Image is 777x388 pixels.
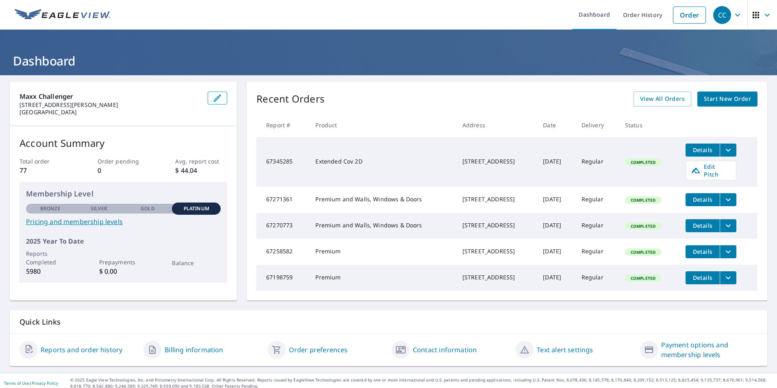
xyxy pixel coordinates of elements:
[4,381,58,386] p: |
[184,205,209,212] p: Platinum
[720,245,736,258] button: filesDropdownBtn-67258582
[704,94,751,104] span: Start New Order
[713,6,731,24] div: CC
[686,219,720,232] button: detailsBtn-67270773
[26,266,75,276] p: 5980
[686,193,720,206] button: detailsBtn-67271361
[413,345,477,355] a: Contact information
[309,187,456,213] td: Premium and Walls, Windows & Doors
[720,219,736,232] button: filesDropdownBtn-67270773
[575,137,619,187] td: Regular
[256,213,309,239] td: 67270773
[536,265,575,291] td: [DATE]
[686,245,720,258] button: detailsBtn-67258582
[690,274,715,281] span: Details
[720,271,736,284] button: filesDropdownBtn-67198759
[619,113,679,137] th: Status
[20,136,227,150] p: Account Summary
[15,9,111,21] img: EV Logo
[20,101,201,109] p: [STREET_ADDRESS][PERSON_NAME]
[537,345,593,355] a: Text alert settings
[20,92,201,101] p: Maxx Challenger
[462,247,530,255] div: [STREET_ADDRESS]
[690,146,715,154] span: Details
[686,144,720,157] button: detailsBtn-67345285
[26,217,221,227] a: Pricing and membership levels
[256,113,309,137] th: Report #
[20,317,757,327] p: Quick Links
[462,273,530,281] div: [STREET_ADDRESS]
[462,221,530,229] div: [STREET_ADDRESS]
[40,205,61,212] p: Bronze
[690,196,715,203] span: Details
[256,92,325,107] p: Recent Orders
[536,239,575,265] td: [DATE]
[41,345,122,355] a: Reports and order history
[10,52,767,69] h1: Dashboard
[575,213,619,239] td: Regular
[256,137,309,187] td: 67345285
[575,187,619,213] td: Regular
[26,188,221,199] p: Membership Level
[26,236,221,246] p: 2025 Year To Date
[309,239,456,265] td: Premium
[640,94,685,104] span: View All Orders
[4,380,29,386] a: Terms of Use
[26,249,75,266] p: Reports Completed
[697,92,757,107] a: Start New Order
[575,239,619,265] td: Regular
[661,340,757,360] a: Payment options and membership levels
[536,213,575,239] td: [DATE]
[99,258,148,266] p: Prepayments
[256,265,309,291] td: 67198759
[686,161,736,180] a: Edit Pitch
[673,7,706,24] a: Order
[256,187,309,213] td: 67271361
[536,137,575,187] td: [DATE]
[720,144,736,157] button: filesDropdownBtn-67345285
[626,275,660,281] span: Completed
[686,271,720,284] button: detailsBtn-67198759
[91,205,108,212] p: Silver
[175,166,227,175] p: $ 44.04
[20,157,72,166] p: Total order
[690,222,715,229] span: Details
[172,259,221,267] p: Balance
[175,157,227,166] p: Avg. report cost
[536,113,575,137] th: Date
[691,163,731,178] span: Edit Pitch
[165,345,223,355] a: Billing information
[575,113,619,137] th: Delivery
[99,266,148,276] p: $ 0.00
[575,265,619,291] td: Regular
[626,249,660,255] span: Completed
[32,380,58,386] a: Privacy Policy
[720,193,736,206] button: filesDropdownBtn-67271361
[309,265,456,291] td: Premium
[309,113,456,137] th: Product
[536,187,575,213] td: [DATE]
[626,159,660,165] span: Completed
[309,213,456,239] td: Premium and Walls, Windows & Doors
[456,113,536,137] th: Address
[626,223,660,229] span: Completed
[690,248,715,255] span: Details
[98,157,150,166] p: Order pending
[309,137,456,187] td: Extended Cov 2D
[256,239,309,265] td: 67258582
[634,92,691,107] a: View All Orders
[289,345,348,355] a: Order preferences
[20,109,201,116] p: [GEOGRAPHIC_DATA]
[20,166,72,175] p: 77
[141,205,154,212] p: Gold
[462,157,530,166] div: [STREET_ADDRESS]
[98,166,150,175] p: 0
[462,195,530,203] div: [STREET_ADDRESS]
[626,197,660,203] span: Completed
